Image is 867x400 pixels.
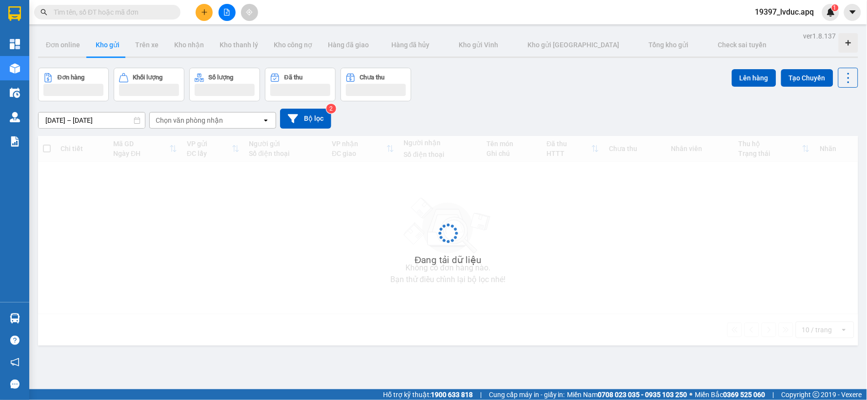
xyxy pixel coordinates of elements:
[265,68,336,101] button: Đã thu
[39,113,145,128] input: Select a date range.
[804,31,836,41] div: ver 1.8.137
[781,69,833,87] button: Tạo Chuyến
[219,4,236,21] button: file-add
[567,389,687,400] span: Miền Nam
[284,74,302,81] div: Đã thu
[833,4,837,11] span: 1
[10,313,20,324] img: warehouse-icon
[262,116,270,124] svg: open
[201,9,208,16] span: plus
[747,6,822,18] span: 19397_lvduc.apq
[10,358,20,367] span: notification
[40,9,47,16] span: search
[718,41,767,49] span: Check sai tuyến
[127,33,166,57] button: Trên xe
[241,4,258,21] button: aim
[383,389,473,400] span: Hỗ trợ kỹ thuật:
[166,33,212,57] button: Kho nhận
[196,4,213,21] button: plus
[326,104,336,114] sup: 2
[773,389,774,400] span: |
[212,33,266,57] button: Kho thanh lý
[839,33,858,53] div: Tạo kho hàng mới
[459,41,499,49] span: Kho gửi Vinh
[58,74,84,81] div: Đơn hàng
[266,33,320,57] button: Kho công nợ
[8,6,21,21] img: logo-vxr
[88,33,127,57] button: Kho gửi
[695,389,766,400] span: Miền Bắc
[341,68,411,101] button: Chưa thu
[844,4,861,21] button: caret-down
[38,68,109,101] button: Đơn hàng
[54,7,169,18] input: Tìm tên, số ĐT hoặc mã đơn
[848,8,857,17] span: caret-down
[10,39,20,49] img: dashboard-icon
[320,33,377,57] button: Hàng đã giao
[10,380,20,389] span: message
[10,136,20,147] img: solution-icon
[209,74,234,81] div: Số lượng
[649,41,689,49] span: Tổng kho gửi
[156,115,223,125] div: Chọn văn phòng nhận
[10,63,20,74] img: warehouse-icon
[431,391,473,399] strong: 1900 633 818
[360,74,385,81] div: Chưa thu
[280,109,331,129] button: Bộ lọc
[10,88,20,98] img: warehouse-icon
[480,389,482,400] span: |
[598,391,687,399] strong: 0708 023 035 - 0935 103 250
[732,69,776,87] button: Lên hàng
[189,68,260,101] button: Số lượng
[10,336,20,345] span: question-circle
[10,112,20,122] img: warehouse-icon
[38,33,88,57] button: Đơn online
[724,391,766,399] strong: 0369 525 060
[489,389,565,400] span: Cung cấp máy in - giấy in:
[223,9,230,16] span: file-add
[528,41,620,49] span: Kho gửi [GEOGRAPHIC_DATA]
[133,74,163,81] div: Khối lượng
[690,393,693,397] span: ⚪️
[415,253,482,267] div: Đang tải dữ liệu
[391,41,430,49] span: Hàng đã hủy
[114,68,184,101] button: Khối lượng
[832,4,839,11] sup: 1
[813,391,820,398] span: copyright
[827,8,835,17] img: icon-new-feature
[246,9,253,16] span: aim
